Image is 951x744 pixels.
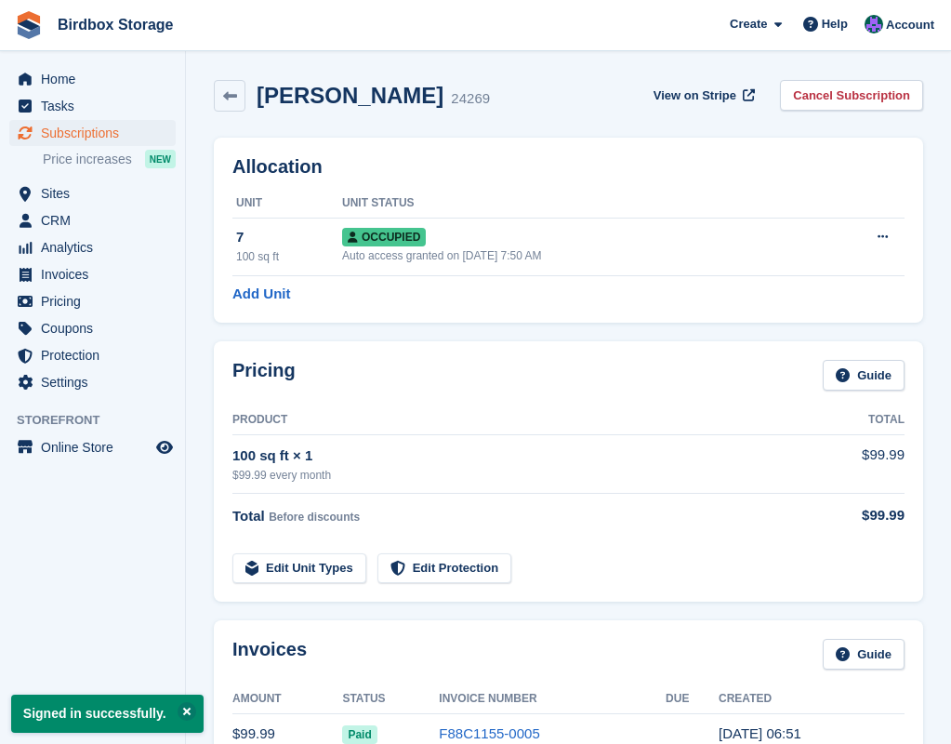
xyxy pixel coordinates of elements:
a: menu [9,66,176,92]
div: $99.99 every month [232,467,815,484]
span: CRM [41,207,152,233]
td: $99.99 [815,434,905,493]
span: Tasks [41,93,152,119]
span: Coupons [41,315,152,341]
a: Edit Protection [377,553,511,584]
span: View on Stripe [654,86,736,105]
span: Home [41,66,152,92]
span: Analytics [41,234,152,260]
th: Total [815,405,905,435]
p: Signed in successfully. [11,695,204,733]
span: Online Store [41,434,152,460]
a: menu [9,369,176,395]
th: Created [719,684,905,714]
a: menu [9,434,176,460]
div: $99.99 [815,505,905,526]
th: Unit Status [342,189,812,219]
h2: Invoices [232,639,307,670]
a: menu [9,207,176,233]
div: 7 [236,227,342,248]
a: Guide [823,360,905,391]
a: menu [9,342,176,368]
span: Settings [41,369,152,395]
h2: Pricing [232,360,296,391]
a: menu [9,288,176,314]
th: Status [342,684,439,714]
a: Edit Unit Types [232,553,366,584]
span: Pricing [41,288,152,314]
a: View on Stripe [646,80,759,111]
h2: Allocation [232,156,905,178]
a: menu [9,261,176,287]
th: Invoice Number [439,684,666,714]
span: Protection [41,342,152,368]
th: Amount [232,684,342,714]
span: Subscriptions [41,120,152,146]
span: Total [232,508,265,524]
span: Account [886,16,934,34]
a: menu [9,120,176,146]
th: Unit [232,189,342,219]
a: Birdbox Storage [50,9,180,40]
h2: [PERSON_NAME] [257,83,443,108]
a: menu [9,234,176,260]
th: Due [666,684,719,714]
div: 24269 [451,88,490,110]
th: Product [232,405,815,435]
span: Sites [41,180,152,206]
span: Help [822,15,848,33]
a: Preview store [153,436,176,458]
a: Cancel Subscription [780,80,923,111]
span: Paid [342,725,376,744]
a: Guide [823,639,905,670]
a: menu [9,315,176,341]
div: NEW [145,150,176,168]
div: 100 sq ft × 1 [232,445,815,467]
a: menu [9,93,176,119]
div: Auto access granted on [DATE] 7:50 AM [342,247,812,264]
img: stora-icon-8386f47178a22dfd0bd8f6a31ec36ba5ce8667c1dd55bd0f319d3a0aa187defe.svg [15,11,43,39]
span: Create [730,15,767,33]
a: Price increases NEW [43,149,176,169]
a: menu [9,180,176,206]
span: Before discounts [269,511,360,524]
span: Invoices [41,261,152,287]
div: 100 sq ft [236,248,342,265]
a: F88C1155-0005 [439,725,539,741]
time: 2024-01-01 11:51:11 UTC [719,725,801,741]
span: Price increases [43,151,132,168]
a: Add Unit [232,284,290,305]
span: Occupied [342,228,426,246]
span: Storefront [17,411,185,430]
img: Brian Fey/Brenton Franklin [865,15,883,33]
